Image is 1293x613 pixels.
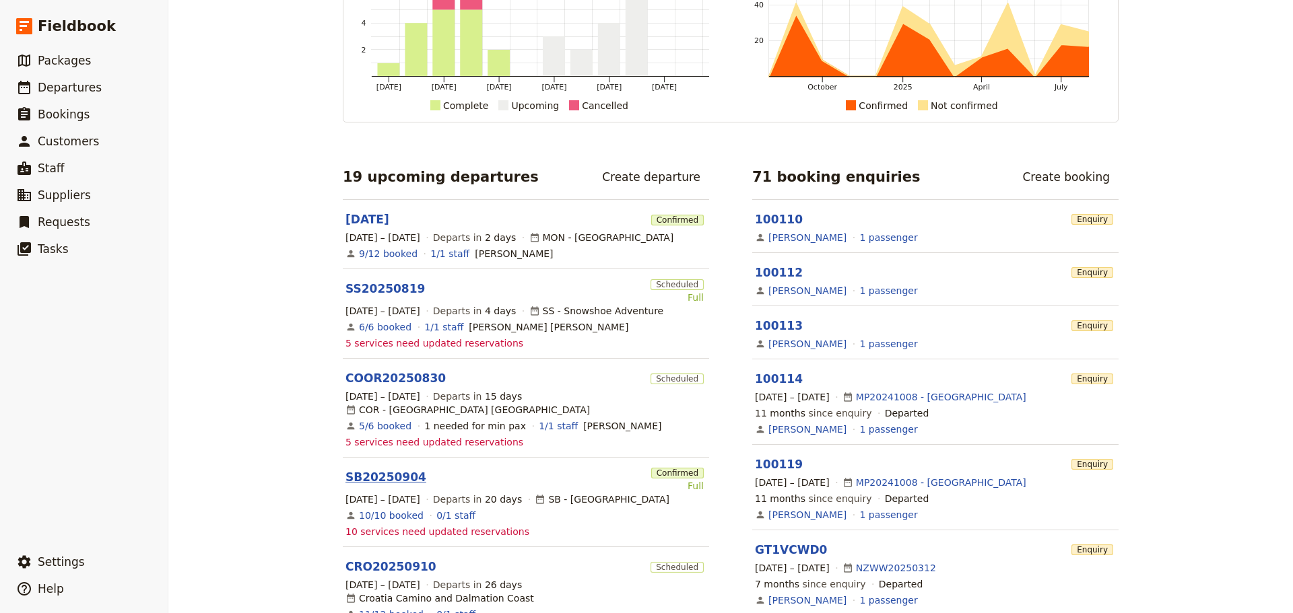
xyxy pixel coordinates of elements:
span: Suppliers [38,188,91,202]
span: Tasks [38,242,69,256]
a: [PERSON_NAME] [768,231,847,244]
h2: 71 booking enquiries [752,167,921,187]
a: Create booking [1014,166,1119,188]
a: CRO20250910 [345,558,436,575]
span: 11 months [755,408,805,419]
span: Packages [38,54,91,67]
span: Scheduled [651,279,704,290]
span: [DATE] – [DATE] [755,561,830,575]
tspan: [DATE] [652,83,677,92]
a: [PERSON_NAME] [768,284,847,297]
span: [DATE] – [DATE] [345,390,420,403]
tspan: [DATE] [432,83,457,92]
a: [PERSON_NAME] [768,337,847,351]
tspan: July [1054,83,1068,92]
div: Croatia Camino and Dalmation Coast [345,591,534,605]
span: 11 months [755,493,805,504]
div: Not confirmed [931,98,998,114]
a: [PERSON_NAME] [768,423,847,436]
span: 2 days [485,232,516,243]
div: Full [651,479,704,493]
span: Fieldbook [38,16,116,36]
span: Bookings [38,108,90,121]
a: COOR20250830 [345,370,446,386]
a: SS20250819 [345,281,425,297]
span: [DATE] – [DATE] [755,476,830,489]
span: Staff [38,161,65,175]
span: 5 services need updated reservations [345,435,523,449]
a: 100110 [755,213,803,226]
a: 100119 [755,458,803,471]
tspan: April [973,83,990,92]
tspan: 2 [362,46,366,55]
a: 100112 [755,266,803,279]
div: Departed [885,492,929,505]
div: 1 needed for min pax [424,419,526,433]
a: NZWW20250312 [856,561,936,575]
span: [DATE] – [DATE] [345,304,420,318]
div: SB - [GEOGRAPHIC_DATA] [535,493,669,506]
span: Help [38,582,64,596]
span: Departs in [433,231,516,244]
tspan: 40 [754,1,764,9]
span: [DATE] – [DATE] [345,231,420,244]
tspan: [DATE] [376,83,401,92]
span: [DATE] – [DATE] [345,493,420,506]
span: Confirmed [651,215,704,225]
span: [DATE] – [DATE] [345,578,420,591]
a: View the bookings for this departure [359,419,411,433]
a: View the passengers for this booking [860,284,918,297]
span: Scheduled [651,373,704,384]
span: since enquiry [755,577,866,591]
a: [PERSON_NAME] [768,593,847,607]
span: Enquiry [1071,214,1113,225]
a: View the passengers for this booking [860,593,918,607]
tspan: [DATE] [487,83,512,92]
a: 100113 [755,319,803,332]
span: Departs in [433,578,522,591]
tspan: 4 [362,19,366,28]
span: 26 days [485,579,522,590]
a: MP20241008 - [GEOGRAPHIC_DATA] [856,476,1026,489]
a: MP20241008 - [GEOGRAPHIC_DATA] [856,390,1026,404]
div: MON - [GEOGRAPHIC_DATA] [529,231,674,244]
a: Create departure [593,166,709,188]
div: COR - [GEOGRAPHIC_DATA] [GEOGRAPHIC_DATA] [345,403,590,417]
span: Confirmed [651,468,704,478]
span: Enquiry [1071,267,1113,278]
span: Rebecca Arnott [475,247,553,260]
a: 100114 [755,372,803,386]
div: SS - Snowshoe Adventure [529,304,664,318]
a: SB20250904 [345,469,426,485]
span: Lisa Marshall [583,419,661,433]
span: 10 services need updated reservations [345,525,529,538]
a: [DATE] [345,211,389,227]
h2: 19 upcoming departures [343,167,539,187]
tspan: 20 [754,36,764,45]
span: Enquiry [1071,320,1113,331]
a: View the bookings for this departure [359,320,411,334]
span: Departures [38,81,102,94]
a: View the bookings for this departure [359,509,424,522]
span: Departs in [433,390,522,403]
span: Enquiry [1071,373,1113,384]
span: Settings [38,555,85,569]
a: View the bookings for this departure [359,247,418,260]
span: 15 days [485,391,522,402]
span: Enquiry [1071,459,1113,470]
a: [PERSON_NAME] [768,508,847,521]
div: Departed [885,406,929,420]
span: Enquiry [1071,544,1113,555]
span: [DATE] – [DATE] [755,390,830,404]
span: 4 days [485,305,516,316]
span: Departs in [433,493,522,506]
div: Cancelled [582,98,628,114]
tspan: [DATE] [597,83,622,92]
span: Scheduled [651,562,704,573]
div: Complete [443,98,488,114]
a: 0/1 staff [436,509,475,522]
a: 1/1 staff [424,320,463,334]
span: Customers [38,135,99,148]
span: 7 months [755,579,799,589]
div: Departed [879,577,923,591]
